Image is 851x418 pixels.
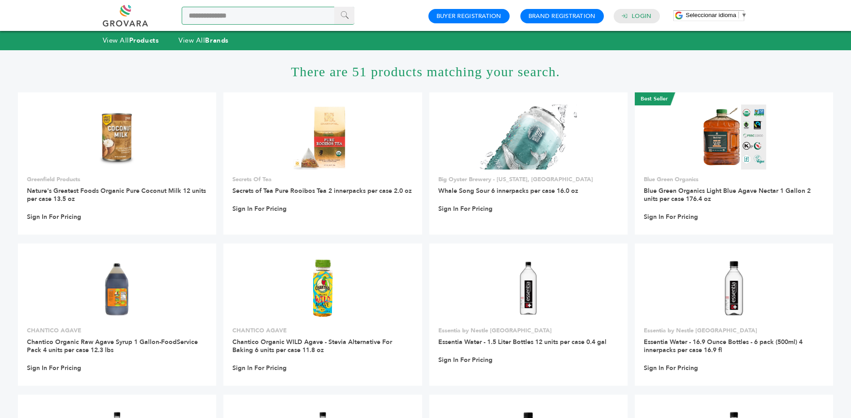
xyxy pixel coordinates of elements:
[438,205,493,213] a: Sign In For Pricing
[480,104,577,169] img: Whale Song Sour 6 innerpacks per case 16.0 oz
[632,12,651,20] a: Login
[686,12,747,18] a: Seleccionar idioma​
[205,36,228,45] strong: Brands
[438,175,619,183] p: Big Oyster Brewery - [US_STATE], [GEOGRAPHIC_DATA]
[644,327,824,335] p: Essentia by Nestle [GEOGRAPHIC_DATA]
[290,104,355,170] img: Secrets of Tea Pure Rooibos Tea 2 innerpacks per case 2.0 oz
[232,338,392,354] a: Chantico Organic WILD Agave - Stevia Alternative For Baking 6 units per case 11.8 oz
[436,12,502,20] a: Buyer Registration
[644,213,698,221] a: Sign In For Pricing
[27,213,81,221] a: Sign In For Pricing
[232,205,287,213] a: Sign In For Pricing
[85,104,150,170] img: Nature's Greatest Foods Organic Pure Coconut Milk 12 units per case 13.5 oz
[528,12,596,20] a: Brand Registration
[27,187,206,203] a: Nature's Greatest Foods Organic Pure Coconut Milk 12 units per case 13.5 oz
[298,256,348,320] img: Chantico Organic WILD Agave - Stevia Alternative For Baking 6 units per case 11.8 oz
[27,175,207,183] p: Greenfield Products
[741,12,747,18] span: ▼
[92,256,142,320] img: Chantico Organic Raw Agave Syrup 1 Gallon-FoodService Pack 4 units per case 12.3 lbs
[27,364,81,372] a: Sign In For Pricing
[438,187,578,195] a: Whale Song Sour 6 innerpacks per case 16.0 oz
[438,356,493,364] a: Sign In For Pricing
[496,256,561,321] img: Essentia Water - 1.5 Liter Bottles 12 units per case 0.4 gal
[738,12,739,18] span: ​
[27,338,198,354] a: Chantico Organic Raw Agave Syrup 1 Gallon-FoodService Pack 4 units per case 12.3 lbs
[686,12,737,18] span: Seleccionar idioma
[232,327,413,335] p: CHANTICO AGAVE
[644,175,824,183] p: Blue Green Organics
[179,36,229,45] a: View AllBrands
[644,338,803,354] a: Essentia Water - 16.9 Ounce Bottles - 6 pack (500ml) 4 innerpacks per case 16.9 fl
[232,187,412,195] a: Secrets of Tea Pure Rooibos Tea 2 innerpacks per case 2.0 oz
[702,256,767,321] img: Essentia Water - 16.9 Ounce Bottles - 6 pack (500ml) 4 innerpacks per case 16.9 fl
[182,7,354,25] input: Search a product or brand...
[27,327,207,335] p: CHANTICO AGAVE
[232,364,287,372] a: Sign In For Pricing
[103,36,159,45] a: View AllProducts
[232,175,413,183] p: Secrets Of Tea
[644,364,698,372] a: Sign In For Pricing
[438,338,607,346] a: Essentia Water - 1.5 Liter Bottles 12 units per case 0.4 gal
[438,327,619,335] p: Essentia by Nestle [GEOGRAPHIC_DATA]
[702,104,767,170] img: Blue Green Organics Light Blue Agave Nectar 1 Gallon 2 units per case 176.4 oz
[644,187,811,203] a: Blue Green Organics Light Blue Agave Nectar 1 Gallon 2 units per case 176.4 oz
[129,36,159,45] strong: Products
[18,50,833,92] h1: There are 51 products matching your search.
